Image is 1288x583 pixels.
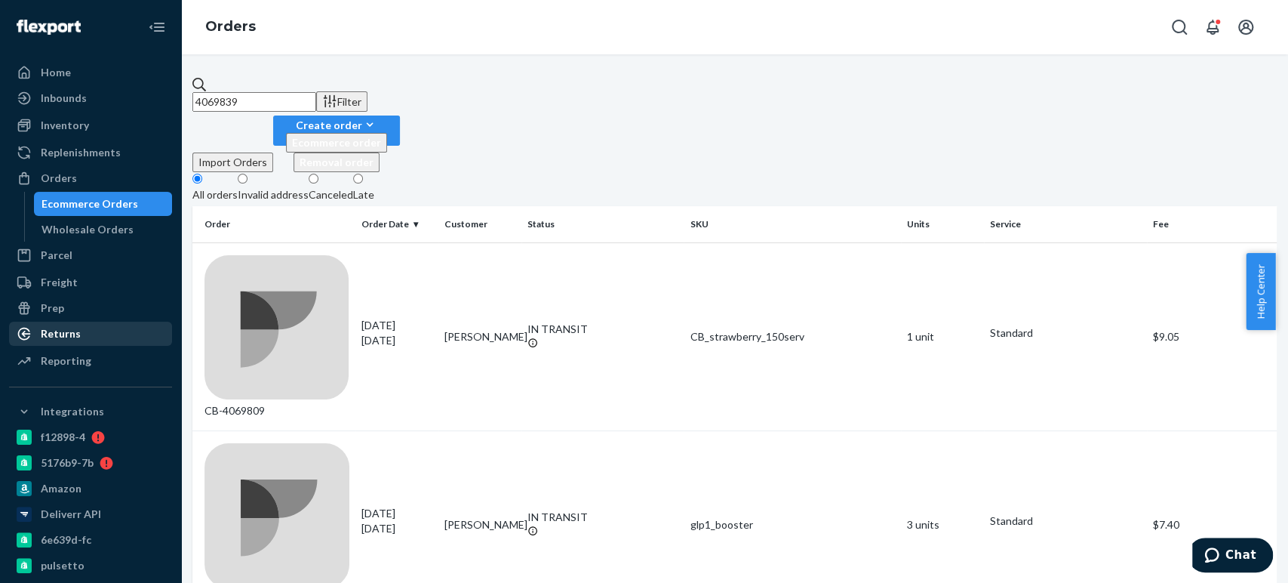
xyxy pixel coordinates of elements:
a: Wholesale Orders [34,217,173,242]
div: Reporting [41,353,91,369]
td: 1 unit [901,242,984,431]
div: Prep [41,301,64,316]
div: Invalid address [238,187,309,202]
a: pulsetto [9,554,172,578]
a: Freight [9,270,172,295]
button: Open account menu [1231,12,1261,42]
th: Service [984,206,1147,242]
a: 6e639d-fc [9,528,172,552]
div: Freight [41,275,78,290]
div: CB-4069809 [204,255,349,419]
a: Home [9,60,172,85]
a: Orders [9,166,172,190]
div: CB_strawberry_150serv [690,329,894,344]
a: Ecommerce Orders [34,192,173,216]
img: Flexport logo [17,20,81,35]
div: Orders [41,171,77,186]
button: Filter [316,91,367,112]
a: Amazon [9,477,172,501]
th: SKU [684,206,900,242]
div: Ecommerce Orders [41,196,138,211]
a: Returns [9,322,172,346]
a: f12898-4 [9,425,172,449]
a: 5176b9-7b [9,451,172,475]
button: Help Center [1246,253,1275,330]
th: Units [901,206,984,242]
div: IN TRANSIT [527,510,678,525]
a: Replenishments [9,140,172,165]
input: Search orders [192,92,316,112]
a: Inventory [9,113,172,137]
th: Order [192,206,355,242]
ol: breadcrumbs [193,5,268,49]
a: Reporting [9,349,172,373]
span: Ecommerce order [292,136,381,149]
div: Create order [286,117,387,133]
button: Open Search Box [1164,12,1194,42]
p: [DATE] [361,521,432,536]
div: All orders [192,187,238,202]
a: Parcel [9,243,172,267]
button: Close Navigation [142,12,172,42]
iframe: Opens a widget where you can chat to one of our agents [1192,538,1273,575]
div: pulsetto [41,558,85,573]
th: Status [521,206,684,242]
p: Standard [990,325,1141,341]
div: [DATE] [361,318,432,348]
button: Open notifications [1197,12,1228,42]
div: Filter [322,94,361,110]
div: Canceled [309,187,353,202]
input: Canceled [309,174,318,184]
button: Ecommerce order [286,133,387,153]
div: Returns [41,326,81,341]
td: $9.05 [1147,242,1277,431]
button: Create orderEcommerce orderRemoval order [273,116,400,146]
a: Deliverr API [9,502,172,526]
div: IN TRANSIT [527,322,678,337]
div: Replenishments [41,145,121,160]
button: Removal order [294,153,380,172]
div: Amazon [41,481,81,496]
a: Inbounds [9,86,172,110]
div: Inventory [41,118,89,133]
div: Inbounds [41,91,87,106]
th: Fee [1147,206,1277,242]
div: Integrations [41,404,104,419]
a: Orders [205,18,256,35]
button: Integrations [9,399,172,424]
th: Order Date [355,206,438,242]
button: Import Orders [192,153,273,172]
div: Wholesale Orders [41,222,134,237]
div: f12898-4 [41,430,85,445]
div: Parcel [41,248,72,263]
div: 6e639d-fc [41,532,91,548]
div: Deliverr API [41,507,101,522]
p: Standard [990,514,1141,529]
div: glp1_booster [690,517,894,532]
div: Late [353,187,374,202]
span: Removal order [300,156,373,168]
div: Customer [444,217,515,230]
input: Late [353,174,363,184]
input: Invalid address [238,174,247,184]
p: [DATE] [361,333,432,348]
input: All orders [192,174,202,184]
a: Prep [9,296,172,320]
div: Home [41,65,71,80]
div: 5176b9-7b [41,455,94,470]
div: [DATE] [361,506,432,536]
td: [PERSON_NAME] [438,242,521,431]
